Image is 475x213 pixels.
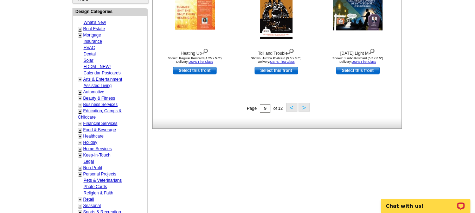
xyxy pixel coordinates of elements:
div: [DATE] Light M [319,47,397,56]
a: + [79,108,82,114]
a: Retail [83,197,94,202]
a: Calendar Postcards [84,71,121,75]
div: Shown: Jumbo Postcard (5.5 x 8.5") Delivery: [238,56,315,64]
a: + [79,102,82,108]
a: Food & Beverage [83,127,116,132]
a: Personal Projects [83,172,116,177]
a: EDDM - NEW! [84,64,111,69]
img: view design details [288,47,294,55]
a: Financial Services [83,121,117,126]
a: + [79,197,82,202]
a: Beauty & Fitness [83,96,115,101]
a: Home Services [83,146,112,151]
a: Education, Camps & Childcare [78,108,122,120]
span: Page [247,106,257,111]
a: Solar [84,58,94,63]
a: Non-Profit [83,165,102,170]
a: + [79,165,82,171]
a: Healthcare [83,134,104,139]
a: Dental [84,52,96,56]
a: use this design [173,67,217,74]
a: + [79,26,82,32]
div: Heating Up [156,47,233,56]
img: view design details [202,47,208,55]
a: Seasonal [83,203,101,208]
a: use this design [336,67,380,74]
a: Mortgage [83,33,101,38]
a: Insurance [84,39,102,44]
a: Assisted Living [84,83,112,88]
a: USPS First Class [188,60,213,64]
a: Photo Cards [84,184,107,189]
a: + [79,96,82,101]
a: What's New [84,20,106,25]
a: Pets & Veterinarians [84,178,122,183]
a: + [79,33,82,38]
a: + [79,77,82,82]
a: + [79,127,82,133]
a: USPS First Class [352,60,376,64]
a: + [79,140,82,146]
a: Keep-in-Touch [83,153,110,158]
iframe: LiveChat chat widget [376,191,475,213]
div: Design Categories [73,8,147,15]
a: use this design [255,67,298,74]
a: USPS First Class [270,60,295,64]
a: Business Services [83,102,118,107]
a: + [79,121,82,127]
img: view design details [368,47,375,55]
a: Legal [84,159,94,164]
span: of 12 [273,106,283,111]
a: Real Estate [83,26,105,31]
button: < [286,103,297,112]
div: Shown: Regular Postcard (4.25 x 5.6") Delivery: [156,56,233,64]
a: HVAC [84,45,95,50]
a: Automotive [83,89,104,94]
a: + [79,172,82,177]
div: Toil and Trouble [238,47,315,56]
div: Shown: Jumbo Postcard (5.5 x 8.5") Delivery: [319,56,397,64]
a: + [79,153,82,158]
a: + [79,89,82,95]
a: + [79,134,82,139]
a: + [79,203,82,209]
a: Religion & Faith [84,191,114,195]
a: + [79,146,82,152]
a: Arts & Entertainment [83,77,122,82]
a: Holiday [83,140,97,145]
button: > [299,103,310,112]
